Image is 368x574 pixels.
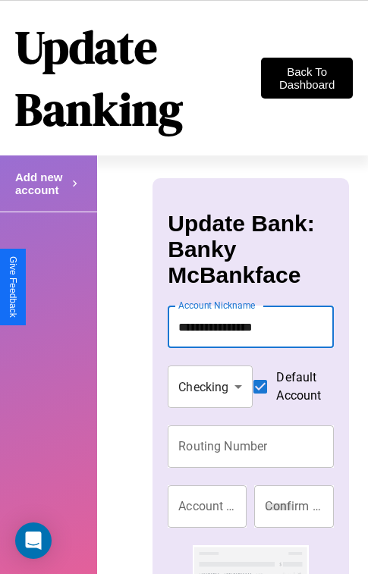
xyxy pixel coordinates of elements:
span: Default Account [276,369,321,405]
h1: Update Banking [15,16,261,140]
div: Open Intercom Messenger [15,522,52,559]
div: Checking [168,365,253,408]
h4: Add new account [15,171,68,196]
label: Account Nickname [178,299,256,312]
div: Give Feedback [8,256,18,318]
h3: Update Bank: Banky McBankface [168,211,333,288]
button: Back To Dashboard [261,58,353,99]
